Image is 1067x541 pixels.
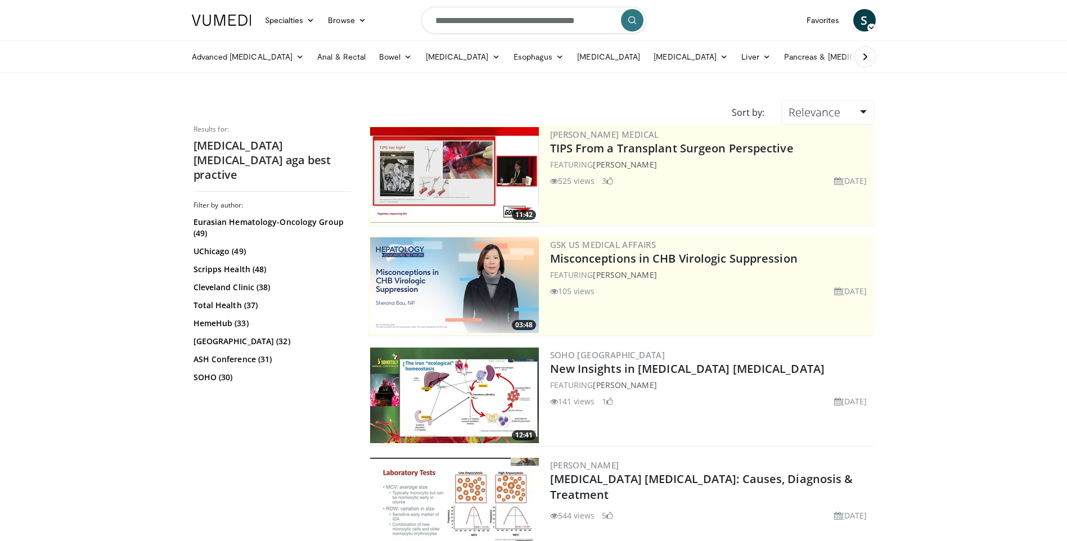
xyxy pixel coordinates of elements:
[370,348,539,443] img: 90312abc-6375-4f03-aa50-6ad41ab80c76.300x170_q85_crop-smart_upscale.jpg
[550,510,595,521] li: 544 views
[512,320,536,330] span: 03:48
[550,239,656,250] a: GSK US Medical Affairs
[370,127,539,223] img: 4003d3dc-4d84-4588-a4af-bb6b84f49ae6.300x170_q85_crop-smart_upscale.jpg
[550,129,659,140] a: [PERSON_NAME] Medical
[193,246,348,257] a: UChicago (49)
[834,395,867,407] li: [DATE]
[193,336,348,347] a: [GEOGRAPHIC_DATA] (32)
[593,380,656,390] a: [PERSON_NAME]
[550,459,619,471] a: [PERSON_NAME]
[193,264,348,275] a: Scripps Health (48)
[512,210,536,220] span: 11:42
[321,9,373,31] a: Browse
[370,127,539,223] a: 11:42
[185,46,311,68] a: Advanced [MEDICAL_DATA]
[550,141,794,156] a: TIPS From a Transplant Surgeon Perspective
[193,201,351,210] h3: Filter by author:
[550,285,595,297] li: 105 views
[310,46,372,68] a: Anal & Rectal
[550,251,798,266] a: Misconceptions in CHB Virologic Suppression
[258,9,322,31] a: Specialties
[800,9,847,31] a: Favorites
[193,300,348,311] a: Total Health (37)
[550,361,825,376] a: New Insights in [MEDICAL_DATA] [MEDICAL_DATA]
[550,159,872,170] div: FEATURING
[602,175,613,187] li: 3
[193,282,348,293] a: Cleveland Clinic (38)
[735,46,777,68] a: Liver
[781,100,874,125] a: Relevance
[602,395,613,407] li: 1
[723,100,773,125] div: Sort by:
[789,105,840,120] span: Relevance
[370,348,539,443] a: 12:41
[602,510,613,521] li: 5
[421,7,646,34] input: Search topics, interventions
[193,125,351,134] p: Results for:
[370,237,539,333] a: 03:48
[193,217,348,239] a: Eurasian Hematology-Oncology Group (49)
[550,269,872,281] div: FEATURING
[192,15,251,26] img: VuMedi Logo
[834,285,867,297] li: [DATE]
[370,237,539,333] img: 59d1e413-5879-4b2e-8b0a-b35c7ac1ec20.jpg.300x170_q85_crop-smart_upscale.jpg
[419,46,507,68] a: [MEDICAL_DATA]
[593,159,656,170] a: [PERSON_NAME]
[507,46,571,68] a: Esophagus
[372,46,418,68] a: Bowel
[834,175,867,187] li: [DATE]
[570,46,647,68] a: [MEDICAL_DATA]
[193,138,351,182] h2: [MEDICAL_DATA] [MEDICAL_DATA] aga best practive
[647,46,735,68] a: [MEDICAL_DATA]
[193,318,348,329] a: HemeHub (33)
[193,372,348,383] a: SOHO (30)
[193,354,348,365] a: ASH Conference (31)
[512,430,536,440] span: 12:41
[593,269,656,280] a: [PERSON_NAME]
[550,379,872,391] div: FEATURING
[777,46,909,68] a: Pancreas & [MEDICAL_DATA]
[853,9,876,31] a: S
[550,395,595,407] li: 141 views
[550,349,665,360] a: SOHO [GEOGRAPHIC_DATA]
[550,471,853,502] a: [MEDICAL_DATA] [MEDICAL_DATA]: Causes, Diagnosis & Treatment
[550,175,595,187] li: 525 views
[834,510,867,521] li: [DATE]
